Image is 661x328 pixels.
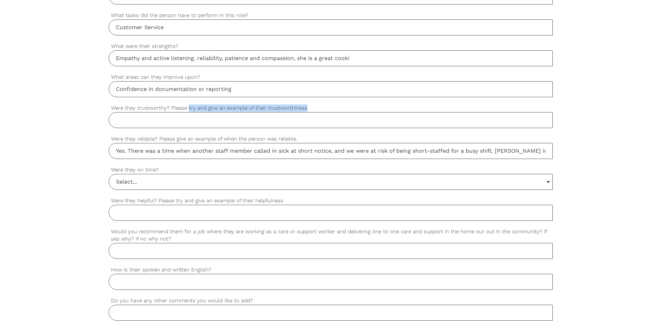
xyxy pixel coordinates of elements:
[109,73,553,81] label: What areas can they improve upon?
[109,266,553,274] label: How is their spoken and written English?
[109,11,553,19] label: What tasks did the person have to perform in this role?
[109,228,553,243] label: Would you recommend them for a job where they are working as a care or support worker and deliver...
[109,135,553,143] label: Were they reliable? Please give an example of when the person was reliable.
[109,42,553,50] label: What were their strengths?
[109,297,553,305] label: Do you have any other comments you would like to add?
[109,166,553,174] label: Were they on time?
[109,197,553,205] label: Were they helpful? Please try and give an example of their helpfulness
[109,104,553,112] label: Were they trustworthy? Please try and give an example of their trustworthiness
